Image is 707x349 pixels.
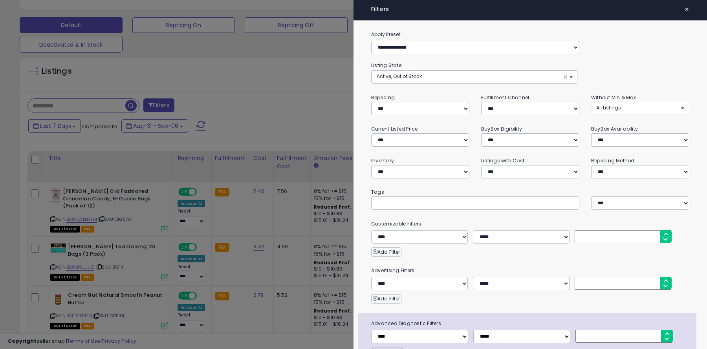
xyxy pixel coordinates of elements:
span: Active, Out of Stock [377,73,422,80]
span: Advanced Diagnostic Filters [365,319,696,328]
small: Customizable Filters [365,220,695,228]
label: Apply Preset: [365,30,695,39]
button: All Listings [591,102,689,113]
small: Tags [365,188,695,196]
button: Add Filter [371,247,401,257]
button: Add Filter [371,294,401,304]
span: × [684,4,689,15]
small: Repricing [371,94,395,101]
small: Current Listed Price [371,125,418,132]
small: BuyBox Eligibility [481,125,522,132]
button: Active, Out of Stock × [372,71,578,84]
h4: Filters [371,6,689,13]
small: Repricing Method [591,157,635,164]
button: × [681,4,692,15]
small: Advertising Filters [365,266,695,275]
small: Fulfillment Channel [481,94,529,101]
small: BuyBox Availability [591,125,638,132]
small: Inventory [371,157,394,164]
small: Listing State [371,62,401,69]
small: Without Min & Max [591,94,636,101]
small: Listings with Cost [481,157,524,164]
span: All Listings [596,104,621,111]
span: × [563,73,568,81]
